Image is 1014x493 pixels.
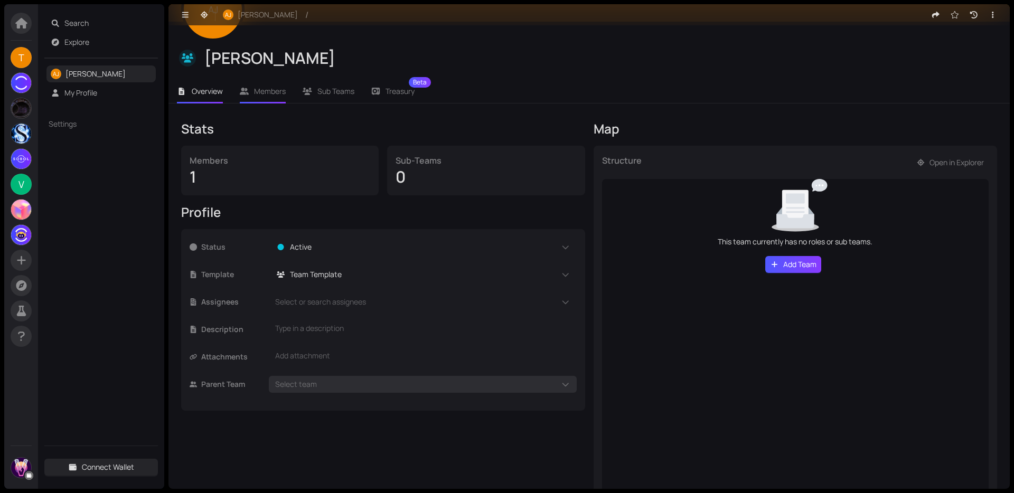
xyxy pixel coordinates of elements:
[64,15,152,32] span: Search
[181,204,585,221] div: Profile
[225,12,231,18] span: AJ
[49,118,135,130] span: Settings
[783,259,816,270] span: Add Team
[929,157,984,168] span: Open in Explorer
[64,88,97,98] a: My Profile
[192,86,223,96] span: Overview
[386,88,415,95] span: Treasury
[201,241,269,253] span: Status
[317,86,354,96] span: Sub Teams
[290,241,312,253] span: Active
[396,167,576,187] div: 0
[44,459,158,476] button: Connect Wallet
[64,37,89,47] a: Explore
[190,154,370,167] div: Members
[201,324,269,335] span: Description
[602,154,642,179] div: Structure
[201,351,269,363] span: Attachments
[18,47,24,68] span: T
[201,378,269,390] span: Parent Team
[718,236,872,248] div: This team currently has no roles or sub teams.
[65,69,126,79] a: [PERSON_NAME]
[11,98,31,118] img: DqDBPFGanK.jpeg
[11,149,31,169] img: T8Xj_ByQ5B.jpeg
[271,296,366,308] span: Select or search assignees
[201,269,269,280] span: Template
[11,124,31,144] img: c3llwUlr6D.jpeg
[912,154,989,171] button: Open in Explorer
[204,48,995,68] div: [PERSON_NAME]
[396,154,576,167] div: Sub-Teams
[82,461,134,473] span: Connect Wallet
[254,86,286,96] span: Members
[238,9,298,21] span: [PERSON_NAME]
[11,225,31,245] img: 1d3d5e142b2c057a2bb61662301e7eb7.webp
[269,347,577,364] div: Add attachment
[409,77,431,88] sup: Beta
[275,323,570,334] div: Type in a description
[201,296,269,308] span: Assignees
[271,378,317,390] span: Select team
[18,174,24,195] span: V
[11,200,31,220] img: F74otHnKuz.jpeg
[765,256,822,273] button: Add Team
[290,269,342,280] span: Team Template
[181,120,585,137] div: Stats
[44,112,158,136] div: Settings
[190,167,370,187] div: 1
[11,73,31,93] img: S5xeEuA_KA.jpeg
[594,120,998,137] div: Map
[218,6,303,23] button: AJ[PERSON_NAME]
[11,458,31,478] img: Jo8aJ5B5ax.jpeg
